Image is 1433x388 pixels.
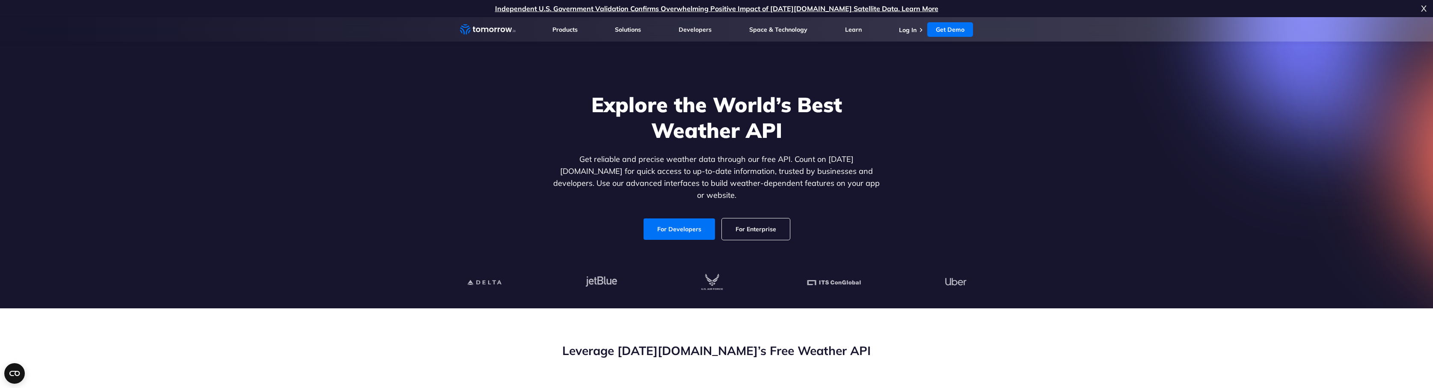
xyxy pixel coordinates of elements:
a: Developers [679,26,712,33]
a: Independent U.S. Government Validation Confirms Overwhelming Positive Impact of [DATE][DOMAIN_NAM... [495,4,938,13]
a: For Enterprise [722,218,790,240]
a: For Developers [644,218,715,240]
h2: Leverage [DATE][DOMAIN_NAME]’s Free Weather API [460,343,973,359]
a: Space & Technology [749,26,807,33]
button: Open CMP widget [4,363,25,384]
a: Learn [845,26,862,33]
a: Get Demo [927,22,973,37]
a: Home link [460,23,516,36]
p: Get reliable and precise weather data through our free API. Count on [DATE][DOMAIN_NAME] for quic... [552,153,882,201]
h1: Explore the World’s Best Weather API [552,92,882,143]
a: Log In [899,26,917,34]
a: Products [552,26,578,33]
a: Solutions [615,26,641,33]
